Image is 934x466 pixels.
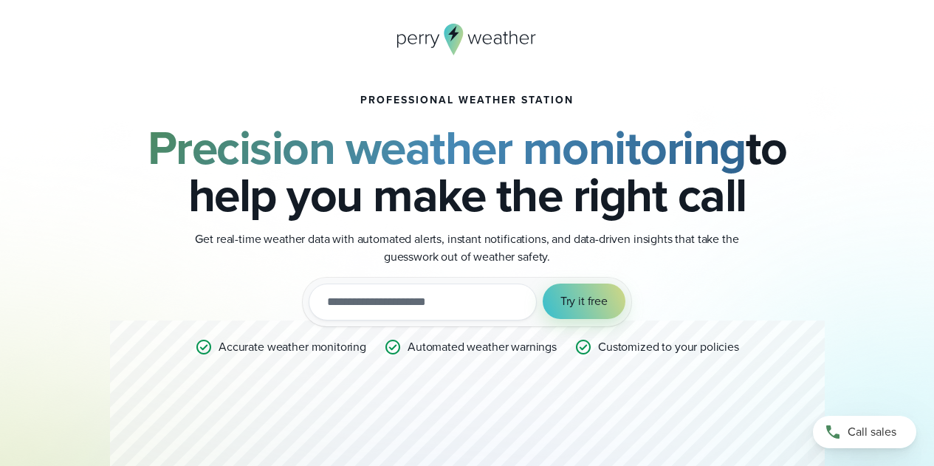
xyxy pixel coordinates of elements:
[110,124,825,219] h2: to help you make the right call
[408,338,557,356] p: Automated weather warnings
[148,113,746,182] strong: Precision weather monitoring
[598,338,739,356] p: Customized to your policies
[172,230,763,266] p: Get real-time weather data with automated alerts, instant notifications, and data-driven insights...
[360,95,574,106] h1: Professional Weather Station
[813,416,916,448] a: Call sales
[543,284,625,319] button: Try it free
[848,423,896,441] span: Call sales
[219,338,366,356] p: Accurate weather monitoring
[560,292,608,310] span: Try it free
